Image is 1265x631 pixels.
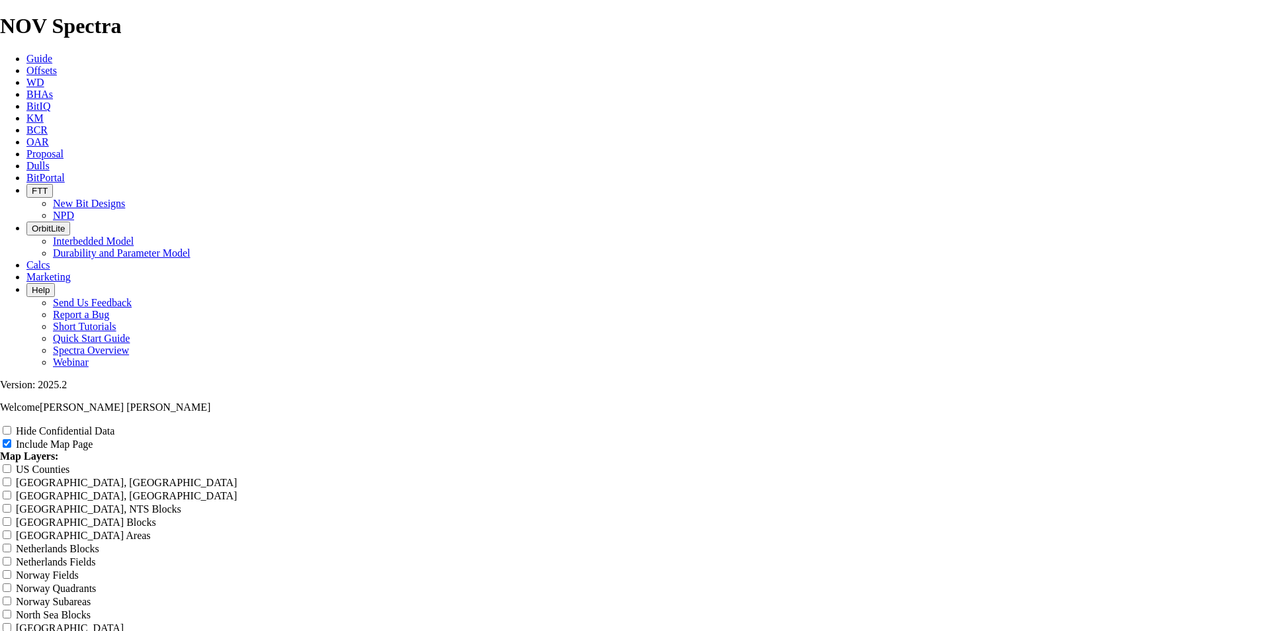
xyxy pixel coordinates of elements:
label: Include Map Page [16,439,93,450]
a: New Bit Designs [53,198,125,209]
a: Durability and Parameter Model [53,247,191,259]
a: Interbedded Model [53,235,134,247]
button: FTT [26,184,53,198]
label: [GEOGRAPHIC_DATA], [GEOGRAPHIC_DATA] [16,477,237,488]
label: [GEOGRAPHIC_DATA], [GEOGRAPHIC_DATA] [16,490,237,501]
a: Report a Bug [53,309,109,320]
label: North Sea Blocks [16,609,91,620]
label: [GEOGRAPHIC_DATA] Blocks [16,517,156,528]
label: Netherlands Fields [16,556,95,568]
a: Send Us Feedback [53,297,132,308]
a: Offsets [26,65,57,76]
a: Guide [26,53,52,64]
label: Norway Quadrants [16,583,96,594]
label: Norway Fields [16,569,79,581]
a: Proposal [26,148,64,159]
a: BHAs [26,89,53,100]
span: OrbitLite [32,224,65,233]
a: Calcs [26,259,50,271]
span: [PERSON_NAME] [PERSON_NAME] [40,401,210,413]
button: Help [26,283,55,297]
a: BitIQ [26,101,50,112]
a: OAR [26,136,49,147]
label: [GEOGRAPHIC_DATA] Areas [16,530,151,541]
a: Dulls [26,160,50,171]
a: Short Tutorials [53,321,116,332]
a: KM [26,112,44,124]
a: Spectra Overview [53,345,129,356]
a: Quick Start Guide [53,333,130,344]
label: US Counties [16,464,69,475]
label: Hide Confidential Data [16,425,114,437]
a: WD [26,77,44,88]
a: Marketing [26,271,71,282]
a: BitPortal [26,172,65,183]
label: Norway Subareas [16,596,91,607]
a: Webinar [53,357,89,368]
a: NPD [53,210,74,221]
button: OrbitLite [26,222,70,235]
span: FTT [32,186,48,196]
label: [GEOGRAPHIC_DATA], NTS Blocks [16,503,181,515]
span: Help [32,285,50,295]
label: Netherlands Blocks [16,543,99,554]
a: BCR [26,124,48,136]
